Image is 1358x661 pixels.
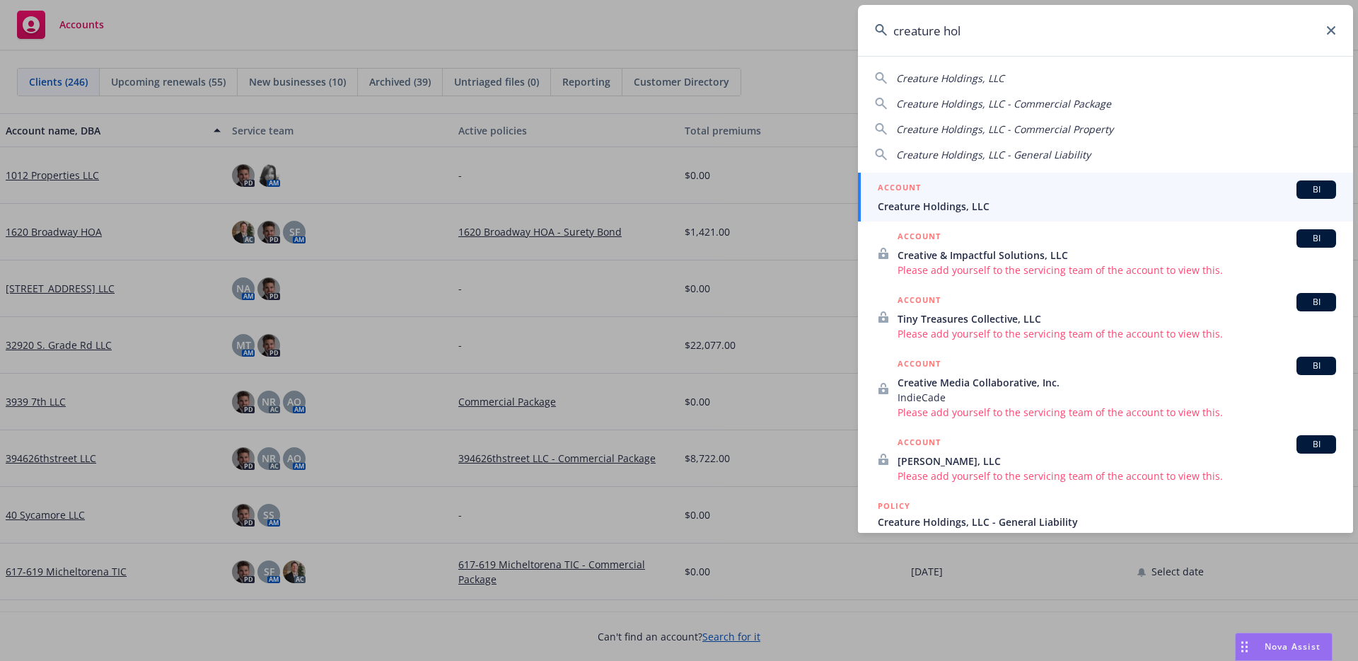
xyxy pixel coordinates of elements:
a: ACCOUNTBI[PERSON_NAME], LLCPlease add yourself to the servicing team of the account to view this. [858,427,1353,491]
span: Please add yourself to the servicing team of the account to view this. [898,263,1336,277]
span: BI [1302,296,1330,309]
span: Creature Holdings, LLC [896,71,1004,85]
span: BI [1302,232,1330,245]
span: BI [1302,438,1330,451]
h5: ACCOUNT [898,435,941,452]
span: MP0012014014275, [DATE]-[DATE] [878,529,1336,544]
a: ACCOUNTBICreature Holdings, LLC [858,173,1353,222]
a: ACCOUNTBICreative Media Collaborative, Inc.IndieCadePlease add yourself to the servicing team of ... [858,349,1353,427]
h5: ACCOUNT [898,229,941,246]
a: ACCOUNTBITiny Treasures Collective, LLCPlease add yourself to the servicing team of the account t... [858,285,1353,349]
h5: ACCOUNT [878,180,921,197]
h5: POLICY [878,499,910,513]
span: Creature Holdings, LLC - Commercial Property [896,122,1113,136]
span: BI [1302,360,1330,372]
span: BI [1302,183,1330,196]
span: Tiny Treasures Collective, LLC [898,311,1336,326]
a: ACCOUNTBICreative & Impactful Solutions, LLCPlease add yourself to the servicing team of the acco... [858,222,1353,285]
input: Search... [858,5,1353,56]
span: Creative & Impactful Solutions, LLC [898,248,1336,263]
span: [PERSON_NAME], LLC [898,454,1336,469]
h5: ACCOUNT [898,293,941,310]
span: Creature Holdings, LLC - Commercial Package [896,97,1111,110]
span: Please add yourself to the servicing team of the account to view this. [898,405,1336,420]
a: POLICYCreature Holdings, LLC - General LiabilityMP0012014014275, [DATE]-[DATE] [858,491,1353,552]
button: Nova Assist [1235,633,1333,661]
span: Creature Holdings, LLC - General Liability [896,148,1091,161]
span: Creature Holdings, LLC - General Liability [878,515,1336,529]
div: Drag to move [1236,633,1253,660]
h5: ACCOUNT [898,357,941,374]
span: Please add yourself to the servicing team of the account to view this. [898,469,1336,483]
span: Please add yourself to the servicing team of the account to view this. [898,326,1336,341]
span: Creature Holdings, LLC [878,199,1336,214]
span: Creative Media Collaborative, Inc. [898,375,1336,390]
span: Nova Assist [1265,640,1321,653]
span: IndieCade [898,390,1336,405]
